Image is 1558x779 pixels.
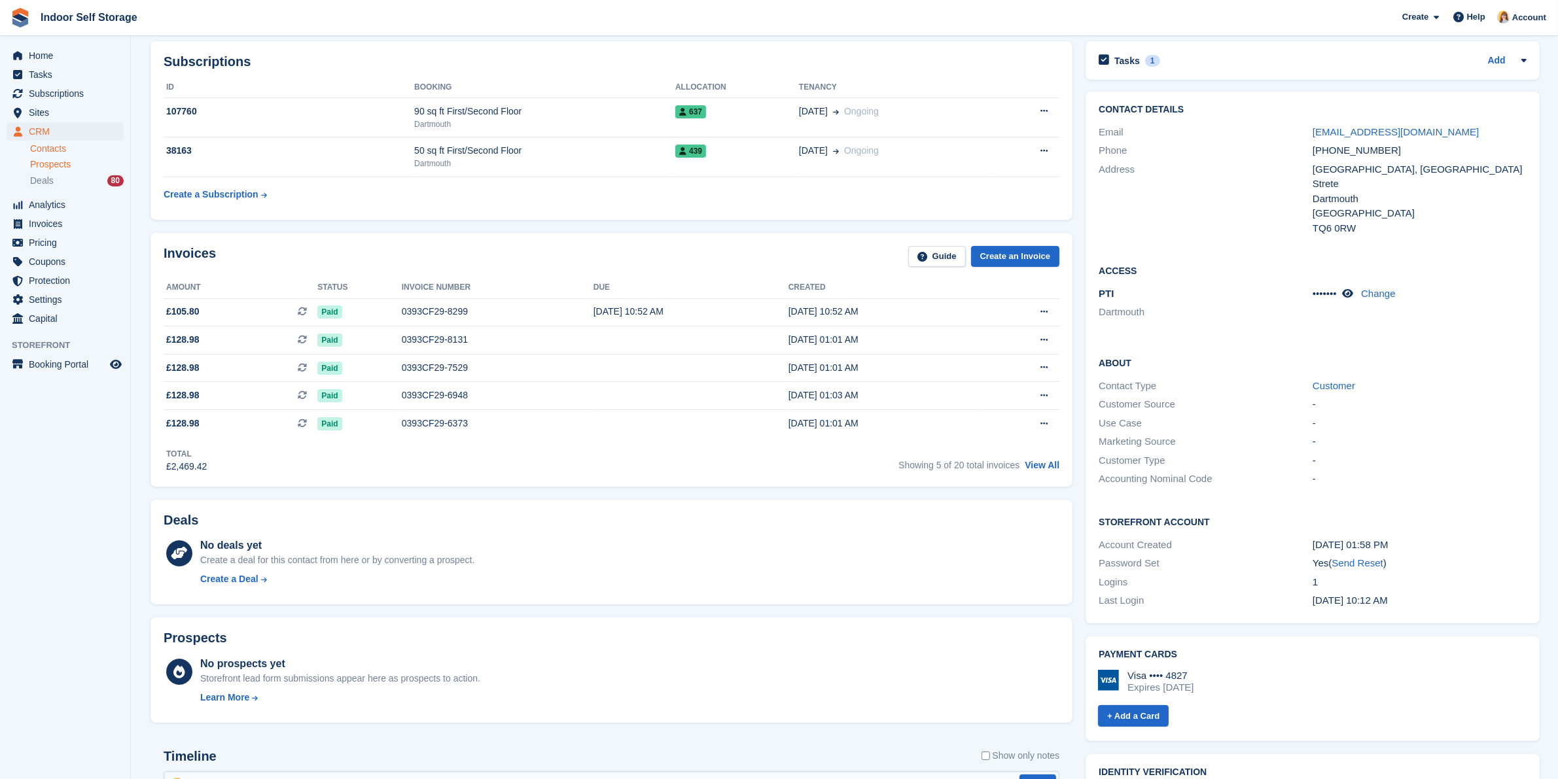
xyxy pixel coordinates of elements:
div: Contact Type [1099,379,1313,394]
span: Booking Portal [29,355,107,373]
a: Contacts [30,143,124,155]
div: Dartmouth [1313,192,1527,207]
th: Invoice number [402,277,593,298]
a: Deals 80 [30,174,124,188]
span: ( ) [1329,557,1387,568]
div: Expires [DATE] [1127,682,1194,693]
div: Accounting Nominal Code [1099,472,1313,487]
div: Total [166,448,207,460]
div: [DATE] 01:01 AM [788,361,983,375]
h2: Deals [164,513,198,528]
div: 1 [1313,575,1527,590]
span: Pricing [29,234,107,252]
span: Storefront [12,339,130,352]
time: 2025-09-17 09:12:02 UTC [1313,595,1388,606]
div: 38163 [164,144,414,158]
span: Showing 5 of 20 total invoices [898,460,1019,470]
span: Paid [317,389,342,402]
img: Joanne Smith [1497,10,1510,24]
div: Create a Subscription [164,188,258,201]
div: Password Set [1099,556,1313,571]
div: - [1313,397,1527,412]
h2: About [1099,356,1527,369]
a: Preview store [108,356,124,372]
div: [DATE] 10:52 AM [593,305,788,319]
li: Dartmouth [1099,305,1313,320]
img: Visa Logo [1098,670,1119,691]
span: Invoices [29,215,107,233]
span: Home [29,46,107,65]
th: Status [317,277,402,298]
span: Sites [29,103,107,122]
span: Paid [317,305,342,319]
h2: Payment cards [1099,649,1527,660]
div: Learn More [200,691,249,704]
a: menu [7,290,124,309]
div: TQ6 0RW [1313,221,1527,236]
h2: Subscriptions [164,54,1059,69]
a: Learn More [200,691,480,704]
div: Last Login [1099,593,1313,608]
span: £105.80 [166,305,200,319]
div: No deals yet [200,538,474,553]
a: Create a Subscription [164,182,267,207]
th: Amount [164,277,317,298]
span: £128.98 [166,361,200,375]
h2: Access [1099,264,1527,277]
div: 0393CF29-8131 [402,333,593,347]
span: Protection [29,271,107,290]
div: Storefront lead form submissions appear here as prospects to action. [200,672,480,685]
div: [DATE] 01:01 AM [788,417,983,430]
a: menu [7,84,124,103]
span: [DATE] [799,105,828,118]
a: menu [7,46,124,65]
h2: Storefront Account [1099,515,1527,528]
h2: Invoices [164,246,216,268]
a: menu [7,196,124,214]
a: menu [7,215,124,233]
div: - [1313,434,1527,449]
span: [DATE] [799,144,828,158]
span: Help [1467,10,1485,24]
span: Ongoing [844,106,879,116]
div: £2,469.42 [166,460,207,474]
th: Booking [414,77,675,98]
span: Tasks [29,65,107,84]
span: Account [1512,11,1546,24]
span: Capital [29,309,107,328]
a: Prospects [30,158,124,171]
h2: Prospects [164,631,227,646]
span: Analytics [29,196,107,214]
div: Address [1099,162,1313,236]
div: [GEOGRAPHIC_DATA], [GEOGRAPHIC_DATA] [1313,162,1527,177]
div: [DATE] 01:03 AM [788,389,983,402]
div: Visa •••• 4827 [1127,670,1194,682]
span: Subscriptions [29,84,107,103]
div: [PHONE_NUMBER] [1313,143,1527,158]
input: Show only notes [982,749,990,763]
a: Change [1361,288,1396,299]
a: Guide [908,246,966,268]
div: 0393CF29-6373 [402,417,593,430]
span: Deals [30,175,54,187]
a: Add [1488,54,1506,69]
a: menu [7,252,124,271]
div: 0393CF29-8299 [402,305,593,319]
div: Email [1099,125,1313,140]
a: View All [1025,460,1059,470]
span: Paid [317,334,342,347]
a: Create a Deal [200,572,474,586]
a: Send Reset [1332,557,1383,568]
a: + Add a Card [1098,705,1169,727]
div: 107760 [164,105,414,118]
span: ••••••• [1313,288,1337,299]
h2: Timeline [164,749,217,764]
div: Create a Deal [200,572,258,586]
div: 1 [1145,55,1160,67]
span: 439 [675,145,706,158]
th: Tenancy [799,77,993,98]
div: Dartmouth [414,158,675,169]
h2: Identity verification [1099,767,1527,778]
img: stora-icon-8386f47178a22dfd0bd8f6a31ec36ba5ce8667c1dd55bd0f319d3a0aa187defe.svg [10,8,30,27]
div: 80 [107,175,124,186]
